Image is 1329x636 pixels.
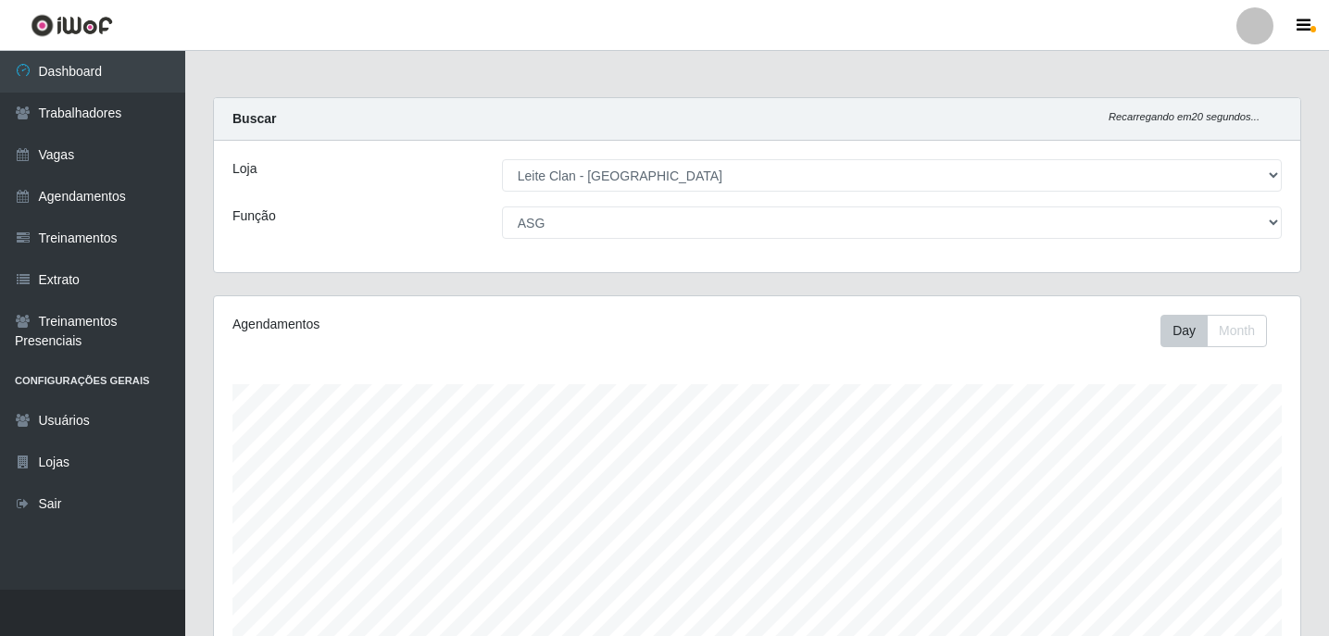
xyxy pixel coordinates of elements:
[1160,315,1267,347] div: First group
[232,315,654,334] div: Agendamentos
[1207,315,1267,347] button: Month
[1160,315,1208,347] button: Day
[31,14,113,37] img: CoreUI Logo
[1160,315,1282,347] div: Toolbar with button groups
[232,159,257,179] label: Loja
[1109,111,1260,122] i: Recarregando em 20 segundos...
[232,206,276,226] label: Função
[232,111,276,126] strong: Buscar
